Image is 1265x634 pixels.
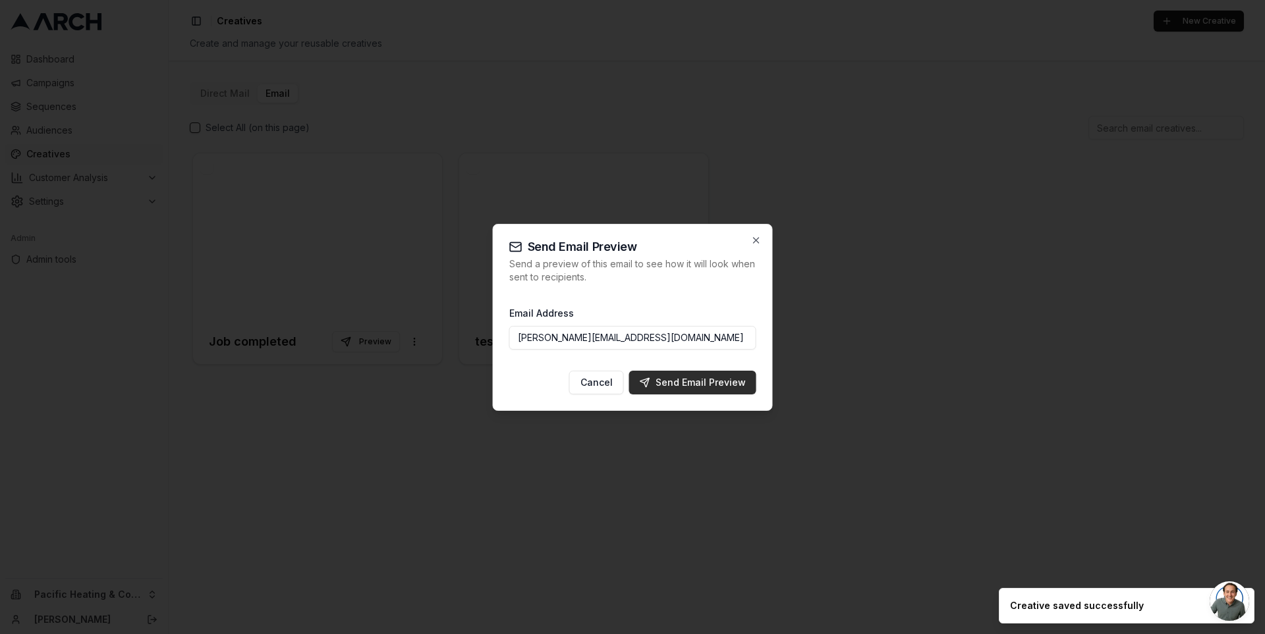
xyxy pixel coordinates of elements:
p: Send a preview of this email to see how it will look when sent to recipients. [509,257,756,284]
h2: Send Email Preview [509,240,756,253]
button: Cancel [569,371,624,394]
label: Email Address [509,307,574,319]
button: Send Email Preview [629,371,756,394]
div: Send Email Preview [640,376,746,389]
input: Enter email address to receive preview [509,326,756,350]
